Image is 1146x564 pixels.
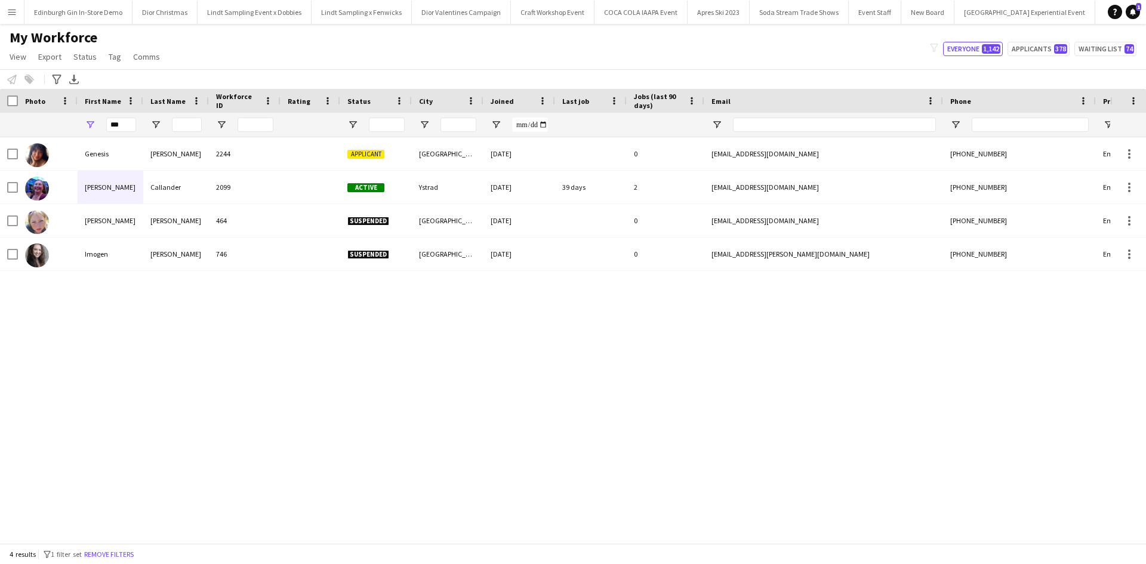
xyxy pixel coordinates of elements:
[85,97,121,106] span: First Name
[238,118,273,132] input: Workforce ID Filter Input
[419,119,430,130] button: Open Filter Menu
[954,1,1095,24] button: [GEOGRAPHIC_DATA] Experiential Event
[347,97,371,106] span: Status
[25,210,49,234] img: Genevieve Davis
[943,42,1003,56] button: Everyone1,142
[412,204,483,237] div: [GEOGRAPHIC_DATA]
[209,137,281,170] div: 2244
[943,238,1096,270] div: [PHONE_NUMBER]
[491,119,501,130] button: Open Filter Menu
[704,171,943,204] div: [EMAIL_ADDRESS][DOMAIN_NAME]
[25,244,49,267] img: Imogen Hoppé
[82,548,136,561] button: Remove filters
[950,119,961,130] button: Open Filter Menu
[347,250,389,259] span: Suspended
[483,171,555,204] div: [DATE]
[627,171,704,204] div: 2
[78,137,143,170] div: Genesis
[150,97,186,106] span: Last Name
[347,119,358,130] button: Open Filter Menu
[78,238,143,270] div: Imogen
[51,550,82,559] span: 1 filter set
[491,97,514,106] span: Joined
[704,204,943,237] div: [EMAIL_ADDRESS][DOMAIN_NAME]
[711,97,731,106] span: Email
[1125,44,1134,54] span: 74
[209,204,281,237] div: 464
[143,238,209,270] div: [PERSON_NAME]
[511,1,594,24] button: Craft Workshop Event
[143,171,209,204] div: Callander
[943,204,1096,237] div: [PHONE_NUMBER]
[627,204,704,237] div: 0
[209,238,281,270] div: 746
[419,97,433,106] span: City
[901,1,954,24] button: New Board
[104,49,126,64] a: Tag
[150,119,161,130] button: Open Filter Menu
[1126,5,1140,19] a: 1
[69,49,101,64] a: Status
[369,118,405,132] input: Status Filter Input
[10,29,97,47] span: My Workforce
[982,44,1000,54] span: 1,142
[1103,119,1114,130] button: Open Filter Menu
[73,51,97,62] span: Status
[1074,42,1136,56] button: Waiting list74
[25,97,45,106] span: Photo
[172,118,202,132] input: Last Name Filter Input
[347,150,384,159] span: Applicant
[440,118,476,132] input: City Filter Input
[347,183,384,192] span: Active
[412,137,483,170] div: [GEOGRAPHIC_DATA]
[347,217,389,226] span: Suspended
[704,238,943,270] div: [EMAIL_ADDRESS][PERSON_NAME][DOMAIN_NAME]
[412,1,511,24] button: Dior Valentines Campaign
[627,137,704,170] div: 0
[209,171,281,204] div: 2099
[483,137,555,170] div: [DATE]
[594,1,688,24] button: COCA COLA IAAPA Event
[10,51,26,62] span: View
[1136,3,1141,11] span: 1
[133,1,198,24] button: Dior Christmas
[1054,44,1067,54] span: 378
[312,1,412,24] button: Lindt Sampling x Fenwicks
[750,1,849,24] button: Soda Stream Trade Shows
[412,238,483,270] div: [GEOGRAPHIC_DATA]
[627,238,704,270] div: 0
[288,97,310,106] span: Rating
[143,137,209,170] div: [PERSON_NAME]
[634,92,683,110] span: Jobs (last 90 days)
[78,204,143,237] div: [PERSON_NAME]
[50,72,64,87] app-action-btn: Advanced filters
[78,171,143,204] div: [PERSON_NAME]
[67,72,81,87] app-action-btn: Export XLSX
[972,118,1089,132] input: Phone Filter Input
[109,51,121,62] span: Tag
[555,171,627,204] div: 39 days
[950,97,971,106] span: Phone
[5,49,31,64] a: View
[711,119,722,130] button: Open Filter Menu
[38,51,61,62] span: Export
[943,171,1096,204] div: [PHONE_NUMBER]
[1103,97,1127,106] span: Profile
[1008,42,1070,56] button: Applicants378
[943,137,1096,170] div: [PHONE_NUMBER]
[24,1,133,24] button: Edinburgh Gin In-Store Demo
[849,1,901,24] button: Event Staff
[25,177,49,201] img: Genevieve Callander
[198,1,312,24] button: Lindt Sampling Event x Dobbies
[704,137,943,170] div: [EMAIL_ADDRESS][DOMAIN_NAME]
[562,97,589,106] span: Last job
[733,118,936,132] input: Email Filter Input
[133,51,160,62] span: Comms
[412,171,483,204] div: Ystrad
[85,119,95,130] button: Open Filter Menu
[143,204,209,237] div: [PERSON_NAME]
[33,49,66,64] a: Export
[25,143,49,167] img: Genesis Almanzar
[483,204,555,237] div: [DATE]
[688,1,750,24] button: Apres Ski 2023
